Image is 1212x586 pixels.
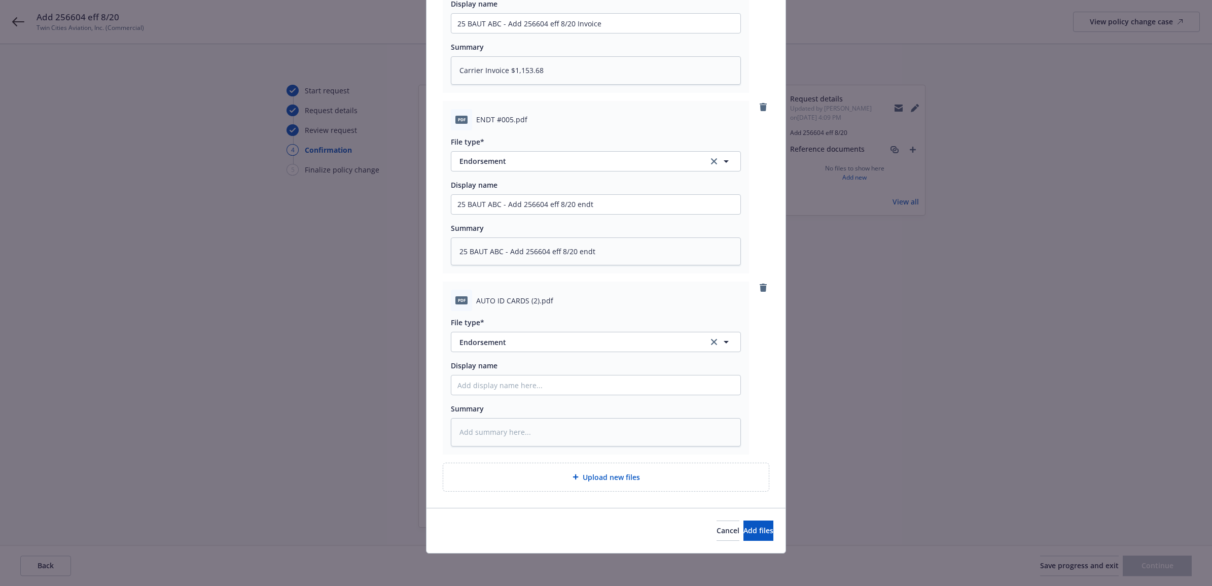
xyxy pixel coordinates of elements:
textarea: Carrier Invoice $1,153.68 [451,56,741,85]
a: clear selection [708,336,720,348]
button: Cancel [717,521,739,541]
span: Endorsement [459,156,694,166]
span: pdf [455,116,468,123]
a: remove [757,282,769,294]
span: Cancel [717,526,739,535]
span: Summary [451,42,484,52]
span: Add files [743,526,773,535]
span: File type* [451,318,484,327]
div: Upload new files [443,463,769,492]
span: File type* [451,137,484,147]
input: Add display name here... [451,14,740,33]
a: clear selection [708,155,720,167]
span: Display name [451,361,497,370]
span: AUTO ID CARDS (2).pdf [476,295,553,306]
button: Endorsementclear selection [451,332,741,352]
span: Summary [451,223,484,233]
span: pdf [455,296,468,304]
span: Upload new files [583,472,640,482]
span: Endorsement [459,337,694,348]
span: Display name [451,180,497,190]
span: ENDT #005.pdf [476,114,527,125]
button: Endorsementclear selection [451,151,741,171]
a: remove [757,101,769,113]
input: Add display name here... [451,375,740,395]
button: Add files [743,521,773,541]
input: Add display name here... [451,195,740,214]
textarea: 25 BAUT ABC - Add 256604 eff 8/20 endt [451,237,741,266]
span: Summary [451,404,484,413]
